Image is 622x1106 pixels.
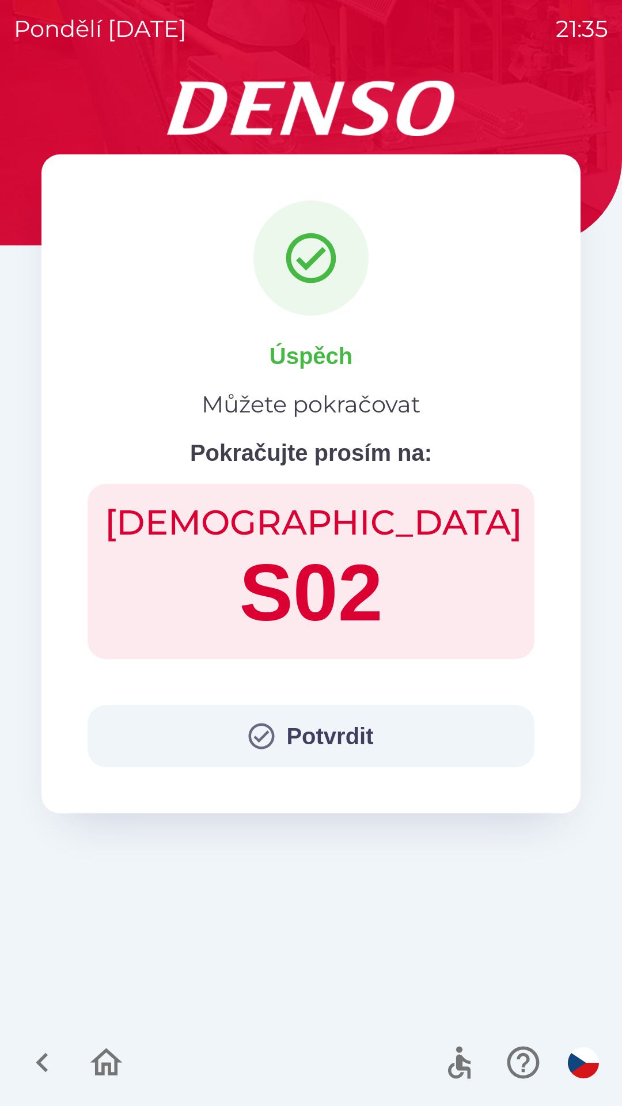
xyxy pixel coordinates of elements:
[556,12,608,46] p: 21:35
[270,339,353,373] p: Úspěch
[568,1047,599,1078] img: cs flag
[14,12,187,46] p: pondělí [DATE]
[190,435,432,470] p: Pokračujte prosím na:
[88,705,534,767] button: Potvrdit
[202,387,420,422] p: Můžete pokračovat
[41,81,581,136] img: Logo
[105,544,517,642] h1: S02
[105,501,517,544] h2: [DEMOGRAPHIC_DATA]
